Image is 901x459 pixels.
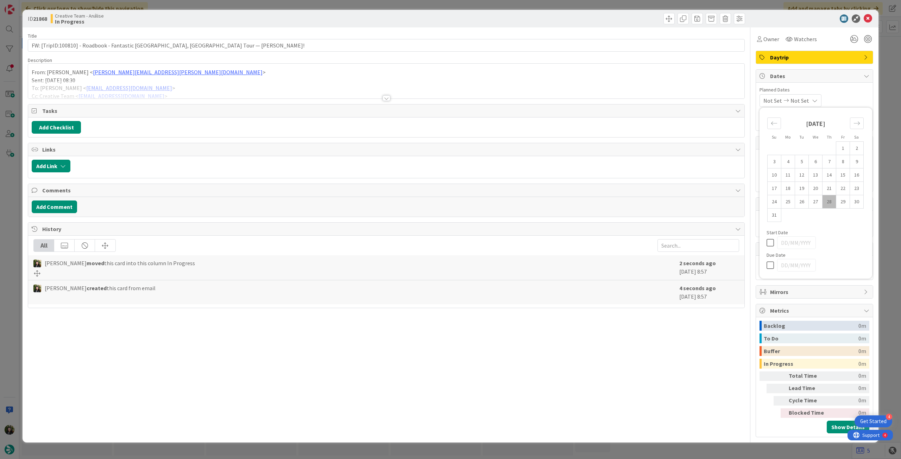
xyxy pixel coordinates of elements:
div: Cycle Time [789,396,827,406]
span: [PERSON_NAME] this card into this column In Progress [45,259,195,267]
td: Choose Thursday, 28/Aug/2025 12:00 as your check-in date. It’s available. [823,195,836,209]
strong: [DATE] [806,120,825,128]
small: Th [827,134,832,140]
label: Title [28,33,37,39]
div: Move forward to switch to the next month. [850,117,864,129]
input: DD/MM/YYYY [777,259,816,272]
small: Tu [799,134,804,140]
div: Open Get Started checklist, remaining modules: 4 [855,415,892,427]
span: Dates [770,72,860,80]
td: Choose Monday, 18/Aug/2025 12:00 as your check-in date. It’s available. [781,182,795,195]
td: Choose Wednesday, 13/Aug/2025 12:00 as your check-in date. It’s available. [809,168,823,182]
td: Choose Wednesday, 06/Aug/2025 12:00 as your check-in date. It’s available. [809,155,823,168]
div: 0m [830,396,866,406]
div: 0m [830,371,866,381]
span: Planned Dates [760,86,869,94]
div: 4 [886,414,892,420]
span: Watchers [794,35,817,43]
small: We [813,134,818,140]
td: Choose Saturday, 16/Aug/2025 12:00 as your check-in date. It’s available. [850,168,864,182]
b: moved [87,260,104,267]
div: 0m [858,346,866,356]
span: Comments [42,186,732,195]
td: Choose Tuesday, 26/Aug/2025 12:00 as your check-in date. It’s available. [795,195,809,209]
td: Choose Friday, 29/Aug/2025 12:00 as your check-in date. It’s available. [836,195,850,209]
span: Metrics [770,306,860,315]
div: 0m [830,384,866,393]
span: Not Set [790,96,809,105]
div: In Progress [764,359,858,369]
div: Move backward to switch to the previous month. [767,117,781,129]
span: [PERSON_NAME] this card from email [45,284,156,292]
span: Start Date [767,230,788,235]
div: Calendar [760,111,871,230]
span: Daytrip [770,53,860,62]
input: DD/MM/YYYY [777,236,816,249]
div: Total Time [789,371,827,381]
div: Lead Time [789,384,827,393]
td: Choose Tuesday, 19/Aug/2025 12:00 as your check-in date. It’s available. [795,182,809,195]
td: Choose Saturday, 30/Aug/2025 12:00 as your check-in date. It’s available. [850,195,864,209]
p: From: [PERSON_NAME] < > [32,68,741,76]
td: Choose Saturday, 09/Aug/2025 12:00 as your check-in date. It’s available. [850,155,864,168]
small: Su [772,134,776,140]
td: Choose Sunday, 03/Aug/2025 12:00 as your check-in date. It’s available. [768,155,781,168]
span: Owner [763,35,779,43]
div: All [34,240,54,251]
td: Choose Sunday, 17/Aug/2025 12:00 as your check-in date. It’s available. [768,182,781,195]
b: created [87,285,107,292]
td: Choose Friday, 22/Aug/2025 12:00 as your check-in date. It’s available. [836,182,850,195]
span: ID [28,14,47,23]
td: Choose Tuesday, 12/Aug/2025 12:00 as your check-in date. It’s available. [795,168,809,182]
button: Show Details [827,421,869,433]
button: Add Comment [32,200,77,213]
div: 0m [858,321,866,331]
td: Choose Thursday, 07/Aug/2025 12:00 as your check-in date. It’s available. [823,155,836,168]
div: 0m [858,333,866,343]
small: Sa [854,134,859,140]
span: Due Date [767,253,786,257]
span: Description [28,57,52,63]
div: Get Started [860,418,887,425]
div: Blocked Time [789,408,827,418]
div: Buffer [764,346,858,356]
td: Choose Wednesday, 20/Aug/2025 12:00 as your check-in date. It’s available. [809,182,823,195]
a: [PERSON_NAME][EMAIL_ADDRESS][PERSON_NAME][DOMAIN_NAME] [93,69,263,76]
span: Tasks [42,107,732,115]
td: Choose Monday, 25/Aug/2025 12:00 as your check-in date. It’s available. [781,195,795,209]
span: Support [15,1,32,9]
p: Sent: [DATE] 08:30 [32,76,741,84]
button: Add Checklist [32,121,81,134]
td: Choose Sunday, 24/Aug/2025 12:00 as your check-in date. It’s available. [768,195,781,209]
span: Not Set [763,96,782,105]
b: 2 seconds ago [679,260,716,267]
div: 0m [830,408,866,418]
td: Choose Monday, 04/Aug/2025 12:00 as your check-in date. It’s available. [781,155,795,168]
td: Choose Friday, 15/Aug/2025 12:00 as your check-in date. It’s available. [836,168,850,182]
td: Choose Saturday, 23/Aug/2025 12:00 as your check-in date. It’s available. [850,182,864,195]
div: 4 [37,3,38,8]
div: 0m [858,359,866,369]
small: Mo [785,134,790,140]
span: History [42,225,732,233]
span: Creative Team - Análise [55,13,104,19]
b: 21868 [33,15,47,22]
td: Choose Tuesday, 05/Aug/2025 12:00 as your check-in date. It’s available. [795,155,809,168]
input: type card name here... [28,39,745,52]
div: [DATE] 8:57 [679,284,739,301]
td: Choose Monday, 11/Aug/2025 12:00 as your check-in date. It’s available. [781,168,795,182]
td: Choose Saturday, 02/Aug/2025 12:00 as your check-in date. It’s available. [850,142,864,155]
img: BC [33,285,41,292]
small: Fr [841,134,845,140]
td: Choose Sunday, 10/Aug/2025 12:00 as your check-in date. It’s available. [768,168,781,182]
div: [DATE] 8:57 [679,259,739,276]
td: Choose Thursday, 21/Aug/2025 12:00 as your check-in date. It’s available. [823,182,836,195]
input: Search... [657,239,739,252]
div: To Do [764,333,858,343]
td: Choose Friday, 01/Aug/2025 12:00 as your check-in date. It’s available. [836,142,850,155]
b: 4 seconds ago [679,285,716,292]
img: BC [33,260,41,267]
td: Choose Thursday, 14/Aug/2025 12:00 as your check-in date. It’s available. [823,168,836,182]
button: Add Link [32,160,70,172]
b: In Progress [55,19,104,24]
